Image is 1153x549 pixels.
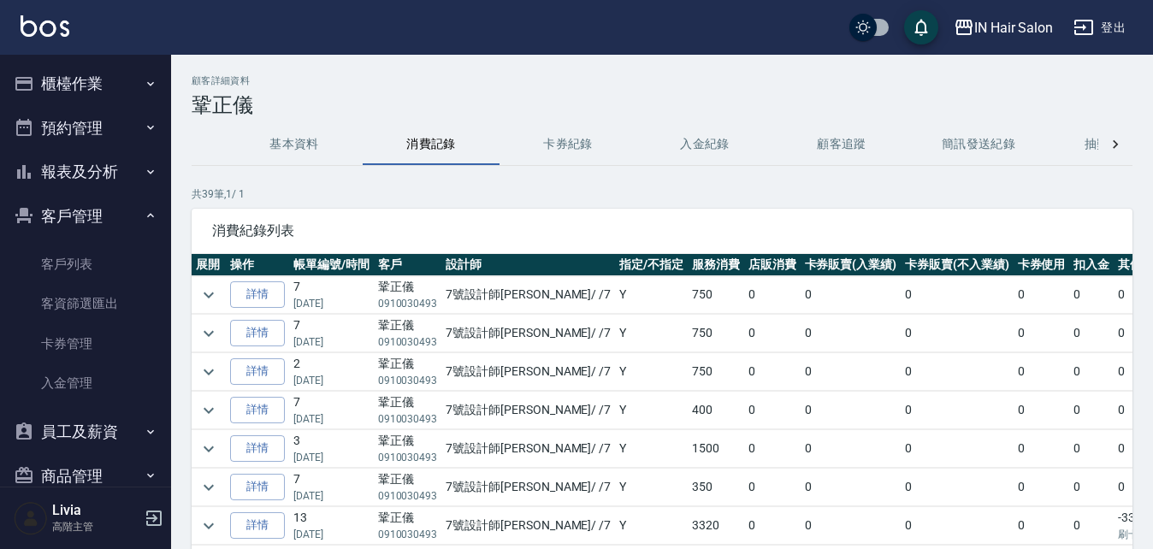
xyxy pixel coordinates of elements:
p: 0910030493 [378,334,438,350]
button: 預約管理 [7,106,164,151]
p: 0910030493 [378,527,438,542]
td: 0 [744,276,801,314]
td: 7號設計師[PERSON_NAME] / /7 [441,392,615,429]
td: 350 [688,469,744,506]
button: save [904,10,938,44]
td: 0 [1069,469,1114,506]
th: 設計師 [441,254,615,276]
td: 7號設計師[PERSON_NAME] / /7 [441,469,615,506]
p: [DATE] [293,334,370,350]
a: 詳情 [230,281,285,308]
td: Y [615,276,688,314]
th: 服務消費 [688,254,744,276]
td: 0 [801,507,902,545]
td: Y [615,507,688,545]
a: 詳情 [230,320,285,346]
td: 7 [289,469,374,506]
td: 0 [801,353,902,391]
td: Y [615,315,688,352]
th: 扣入金 [1069,254,1114,276]
a: 客戶列表 [7,245,164,284]
td: 鞏正儀 [374,315,442,352]
td: 7 [289,276,374,314]
td: 0 [1014,469,1070,506]
button: expand row [196,475,222,500]
td: 1500 [688,430,744,468]
th: 卡券販賣(入業績) [801,254,902,276]
td: 0 [1014,430,1070,468]
td: 0 [744,392,801,429]
td: 0 [901,392,1014,429]
p: 0910030493 [378,488,438,504]
button: 員工及薪資 [7,410,164,454]
td: 0 [1014,392,1070,429]
button: 顧客追蹤 [773,124,910,165]
td: 0 [744,315,801,352]
a: 詳情 [230,435,285,462]
th: 帳單編號/時間 [289,254,374,276]
td: 0 [1069,276,1114,314]
button: expand row [196,282,222,308]
td: 3320 [688,507,744,545]
td: 0 [801,469,902,506]
td: 鞏正儀 [374,469,442,506]
a: 詳情 [230,512,285,539]
td: 7號設計師[PERSON_NAME] / /7 [441,353,615,391]
a: 詳情 [230,358,285,385]
button: 消費記錄 [363,124,500,165]
p: [DATE] [293,450,370,465]
td: 0 [901,507,1014,545]
th: 卡券使用 [1014,254,1070,276]
th: 卡券販賣(不入業績) [901,254,1014,276]
a: 入金管理 [7,363,164,403]
button: 卡券紀錄 [500,124,636,165]
td: 鞏正儀 [374,353,442,391]
td: Y [615,353,688,391]
td: 鞏正儀 [374,430,442,468]
a: 卡券管理 [7,324,164,363]
button: 簡訊發送紀錄 [910,124,1047,165]
th: 展開 [192,254,226,276]
td: 0 [801,276,902,314]
td: 0 [901,276,1014,314]
a: 詳情 [230,474,285,500]
p: [DATE] [293,488,370,504]
td: 鞏正儀 [374,276,442,314]
button: 基本資料 [226,124,363,165]
td: 7 [289,392,374,429]
button: 客戶管理 [7,194,164,239]
p: 0910030493 [378,450,438,465]
button: expand row [196,359,222,385]
td: 0 [1069,315,1114,352]
div: IN Hair Salon [974,17,1053,38]
button: expand row [196,436,222,462]
td: Y [615,392,688,429]
td: 0 [1069,507,1114,545]
p: 0910030493 [378,373,438,388]
td: 2 [289,353,374,391]
td: 7號設計師[PERSON_NAME] / /7 [441,507,615,545]
td: 0 [1014,276,1070,314]
p: [DATE] [293,411,370,427]
a: 詳情 [230,397,285,423]
button: IN Hair Salon [947,10,1060,45]
span: 消費紀錄列表 [212,222,1112,239]
td: 750 [688,276,744,314]
td: 13 [289,507,374,545]
td: 0 [744,430,801,468]
td: 0 [1069,430,1114,468]
th: 店販消費 [744,254,801,276]
button: 登出 [1067,12,1132,44]
td: 7號設計師[PERSON_NAME] / /7 [441,276,615,314]
td: 3 [289,430,374,468]
td: 400 [688,392,744,429]
td: 0 [744,469,801,506]
img: Logo [21,15,69,37]
td: 0 [801,430,902,468]
p: [DATE] [293,527,370,542]
td: 7號設計師[PERSON_NAME] / /7 [441,430,615,468]
td: 0 [901,469,1014,506]
td: 0 [901,353,1014,391]
td: 750 [688,353,744,391]
button: expand row [196,398,222,423]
